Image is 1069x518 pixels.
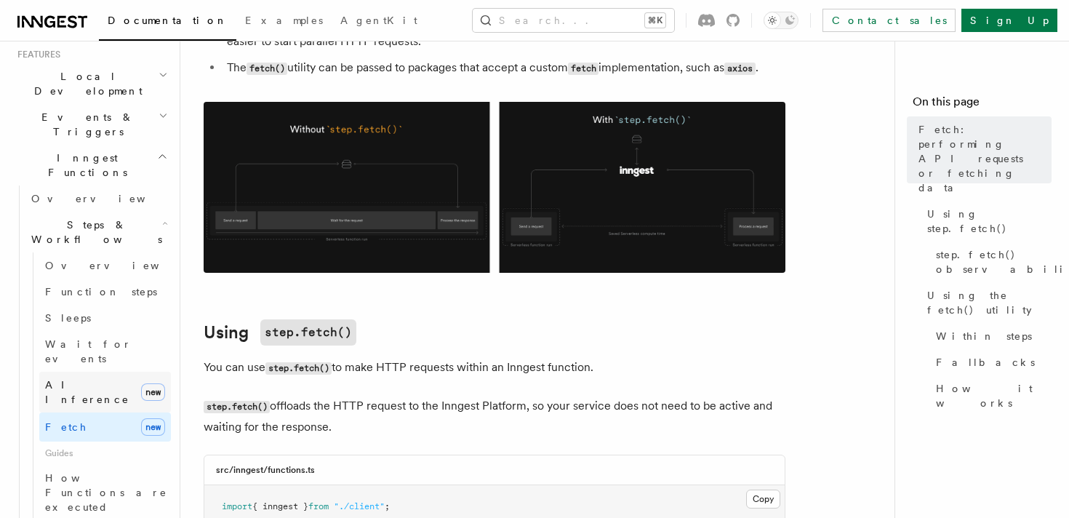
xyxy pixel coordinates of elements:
a: Sign Up [961,9,1057,32]
a: Within steps [930,323,1052,349]
a: AI Inferencenew [39,372,171,413]
a: Overview [25,186,171,212]
a: Sleeps [39,305,171,331]
a: Fetchnew [39,413,171,442]
li: The utility can be passed to packages that accept a custom implementation, such as . [223,57,785,79]
span: new [141,383,165,401]
button: Local Development [12,63,171,104]
h3: src/inngest/functions.ts [216,464,315,476]
button: Steps & Workflows [25,212,171,252]
a: Using the fetch() utility [921,282,1052,323]
span: Function steps [45,286,157,298]
span: Features [12,49,60,60]
span: Guides [39,442,171,465]
span: Overview [45,260,195,271]
a: Documentation [99,4,236,41]
span: Steps & Workflows [25,218,162,247]
span: new [141,418,165,436]
button: Inngest Functions [12,145,171,186]
a: Function steps [39,279,171,305]
span: ; [385,501,390,511]
a: Using step.fetch() [921,201,1052,242]
a: step.fetch() observability [930,242,1052,282]
span: Fallbacks [936,355,1035,370]
span: Documentation [108,15,228,26]
h4: On this page [913,93,1052,116]
span: Sleeps [45,312,91,324]
a: Fetch: performing API requests or fetching data [913,116,1052,201]
span: Within steps [936,329,1032,343]
img: Using Fetch offloads the HTTP request to the Inngest Platform [204,102,785,273]
a: Fallbacks [930,349,1052,375]
button: Copy [746,490,780,509]
p: You can use to make HTTP requests within an Inngest function. [204,357,785,378]
kbd: ⌘K [645,13,665,28]
code: step.fetch() [260,319,356,346]
a: Usingstep.fetch() [204,319,356,346]
span: Overview [31,193,181,204]
span: Using the fetch() utility [927,288,1052,317]
code: fetch [568,63,598,75]
a: AgentKit [332,4,426,39]
span: Fetch: performing API requests or fetching data [918,122,1052,195]
code: axios [724,63,755,75]
a: Overview [39,252,171,279]
code: step.fetch() [204,401,270,413]
span: AgentKit [340,15,417,26]
span: from [308,501,329,511]
span: AI Inference [45,379,129,405]
a: How it works [930,375,1052,416]
button: Events & Triggers [12,104,171,145]
span: Wait for events [45,338,132,364]
span: Fetch [45,421,87,433]
button: Toggle dark mode [764,12,798,29]
span: "./client" [334,501,385,511]
span: Events & Triggers [12,110,159,139]
p: offloads the HTTP request to the Inngest Platform, so your service does not need to be active and... [204,396,785,437]
span: Using step.fetch() [927,207,1052,236]
span: Local Development [12,69,159,98]
code: step.fetch() [265,362,332,375]
span: { inngest } [252,501,308,511]
a: Contact sales [822,9,956,32]
a: Examples [236,4,332,39]
button: Search...⌘K [473,9,674,32]
span: How it works [936,381,1052,410]
span: import [222,501,252,511]
code: fetch() [247,63,287,75]
span: Inngest Functions [12,151,157,180]
a: Wait for events [39,331,171,372]
span: How Functions are executed [45,472,167,513]
span: Examples [245,15,323,26]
